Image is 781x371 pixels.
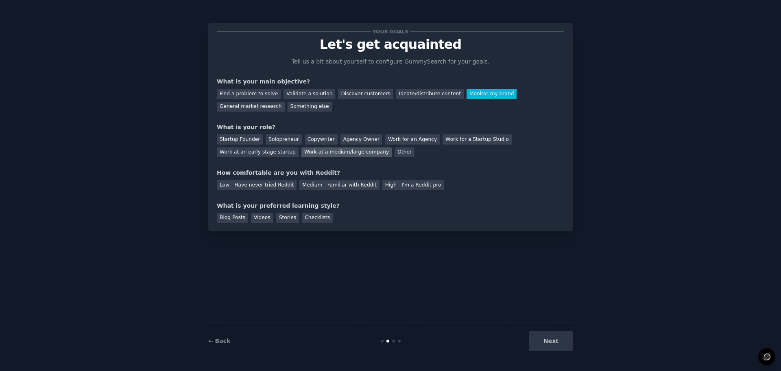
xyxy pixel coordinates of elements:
div: Find a problem to solve [217,89,281,99]
p: Let's get acquainted [217,37,564,52]
div: Videos [251,213,273,223]
div: Checklists [302,213,333,223]
div: Stories [276,213,299,223]
div: Work at an early stage startup [217,147,299,158]
div: Blog Posts [217,213,248,223]
div: High - I'm a Reddit pro [382,180,444,190]
div: What is your preferred learning style? [217,202,564,210]
div: Monitor my brand [467,89,517,99]
div: Solopreneur [266,134,301,145]
div: What is your role? [217,123,564,132]
div: Startup Founder [217,134,263,145]
div: Low - Have never tried Reddit [217,180,297,190]
div: How comfortable are you with Reddit? [217,169,564,177]
a: ← Back [208,338,230,344]
div: Something else [288,102,332,112]
div: Other [395,147,414,158]
div: Work at a medium/large company [301,147,392,158]
div: General market research [217,102,285,112]
div: Medium - Familiar with Reddit [299,180,379,190]
div: Discover customers [338,89,393,99]
div: Agency Owner [340,134,382,145]
div: Work for an Agency [385,134,440,145]
div: What is your main objective? [217,77,564,86]
div: Copywriter [305,134,338,145]
div: Validate a solution [284,89,335,99]
p: Tell us a bit about yourself to configure GummySearch for your goals. [288,57,493,66]
span: Your goals [371,27,410,36]
div: Work for a Startup Studio [443,134,511,145]
div: Ideate/distribute content [396,89,464,99]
